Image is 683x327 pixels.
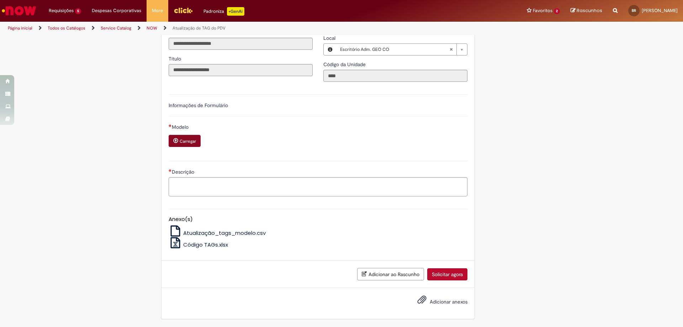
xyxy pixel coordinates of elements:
span: Rascunhos [577,7,602,14]
span: Escritório Adm. GEO CO [340,44,449,55]
h5: Anexo(s) [169,216,467,222]
textarea: Descrição [169,177,467,196]
label: Informações de Formulário [169,102,228,109]
a: Atualização_tags_modelo.csv [169,229,266,237]
span: Atualização_tags_modelo.csv [183,229,266,237]
input: Código da Unidade [323,70,467,82]
span: Favoritos [533,7,552,14]
span: Despesas Corporativas [92,7,141,14]
ul: Trilhas de página [5,22,450,35]
a: Página inicial [8,25,32,31]
button: Local, Visualizar este registro Escritório Adm. GEO CO [324,44,337,55]
div: Padroniza [203,7,244,16]
span: Modelo [172,124,190,130]
a: Escritório Adm. GEO COLimpar campo Local [337,44,467,55]
button: Solicitar agora [427,268,467,280]
button: Adicionar anexos [415,293,428,310]
abbr: Limpar campo Local [446,44,456,55]
input: Email [169,38,313,50]
a: Código TAGs.xlsx [169,241,228,248]
span: 5 [75,8,81,14]
span: [PERSON_NAME] [642,7,678,14]
span: 2 [554,8,560,14]
span: Somente leitura - Email [169,29,182,36]
span: Necessários [169,124,172,127]
span: More [152,7,163,14]
label: Somente leitura - Código da Unidade [323,61,367,68]
input: Título [169,64,313,76]
button: Carregar anexo de Modelo Required [169,135,201,147]
span: Código TAGs.xlsx [183,241,228,248]
img: ServiceNow [1,4,37,18]
img: click_logo_yellow_360x200.png [174,5,193,16]
span: Necessários [169,169,172,172]
span: Requisições [49,7,74,14]
a: Todos os Catálogos [48,25,85,31]
p: +GenAi [227,7,244,16]
a: Atualização de TAG do PDV [173,25,226,31]
label: Somente leitura - Título [169,55,182,62]
a: NOW [147,25,157,31]
a: Rascunhos [571,7,602,14]
button: Adicionar ao Rascunho [357,268,424,280]
span: BR [632,8,636,13]
a: Service Catalog [101,25,131,31]
span: Adicionar anexos [430,299,467,305]
span: Local [323,35,337,41]
small: Carregar [180,138,196,144]
span: Descrição [172,169,196,175]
